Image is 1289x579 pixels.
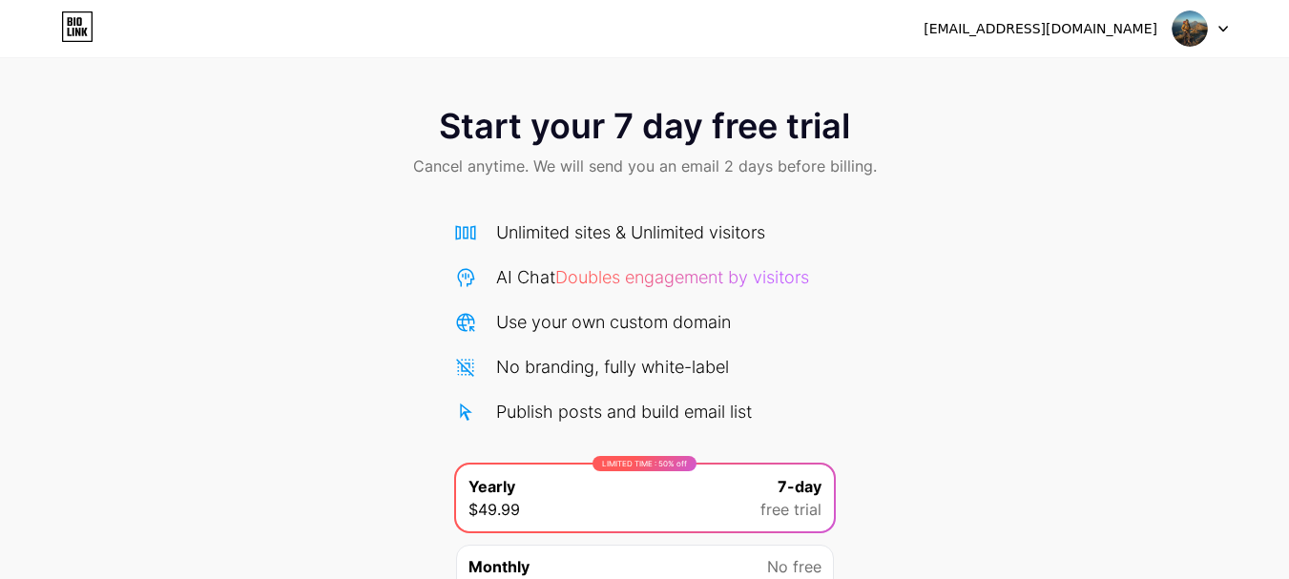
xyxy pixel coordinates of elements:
[760,498,821,521] span: free trial
[413,155,877,177] span: Cancel anytime. We will send you an email 2 days before billing.
[468,475,515,498] span: Yearly
[778,475,821,498] span: 7-day
[555,267,809,287] span: Doubles engagement by visitors
[924,19,1157,39] div: [EMAIL_ADDRESS][DOMAIN_NAME]
[593,456,696,471] div: LIMITED TIME : 50% off
[496,219,765,245] div: Unlimited sites & Unlimited visitors
[767,555,821,578] span: No free
[1172,10,1208,47] img: sofiajackson
[468,555,530,578] span: Monthly
[496,264,809,290] div: AI Chat
[496,354,729,380] div: No branding, fully white-label
[439,107,850,145] span: Start your 7 day free trial
[468,498,520,521] span: $49.99
[496,399,752,424] div: Publish posts and build email list
[496,309,731,335] div: Use your own custom domain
